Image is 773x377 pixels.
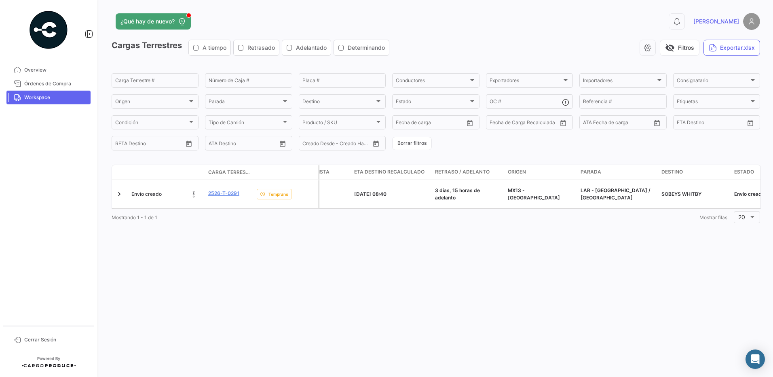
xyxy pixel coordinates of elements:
[370,138,382,150] button: Open calendar
[277,138,289,150] button: Open calendar
[581,168,601,176] span: Parada
[253,169,318,176] datatable-header-cell: Delay Status
[464,117,476,129] button: Open calendar
[396,100,468,106] span: Estado
[189,40,230,55] button: A tiempo
[120,17,175,25] span: ¿Qué hay de nuevo?
[208,169,250,176] span: Carga Terrestre #
[183,138,195,150] button: Open calendar
[115,100,188,106] span: Origen
[338,142,370,147] input: Creado Hasta
[131,191,162,198] span: Envío creado
[583,79,655,85] span: Importadores
[115,142,130,147] input: Desde
[203,44,226,52] span: A tiempo
[334,40,389,55] button: Determinando
[396,79,468,85] span: Conductores
[581,187,655,201] div: LAR - [GEOGRAPHIC_DATA] / [GEOGRAPHIC_DATA]
[677,100,749,106] span: Etiquetas
[613,121,646,127] input: ATA Hasta
[577,165,658,180] datatable-header-cell: Parada
[128,169,205,176] datatable-header-cell: Estado
[302,142,332,147] input: Creado Desde
[396,121,410,127] input: Desde
[693,17,739,25] span: [PERSON_NAME]
[135,142,168,147] input: Hasta
[703,40,760,56] button: Exportar.xlsx
[583,121,608,127] input: ATA Desde
[6,63,91,77] a: Overview
[268,191,288,197] span: Temprano
[744,117,756,129] button: Open calendar
[209,121,281,127] span: Tipo de Camión
[435,187,480,201] span: 3 días, 15 horas de adelanto
[282,40,331,55] button: Adelantado
[746,349,765,369] div: Abrir Intercom Messenger
[6,77,91,91] a: Órdenes de Compra
[699,214,727,220] span: Mostrar filas
[348,44,385,52] span: Determinando
[208,190,239,197] a: 2526-T-0291
[28,10,69,50] img: powered-by.png
[112,214,157,220] span: Mostrando 1 - 1 de 1
[661,191,701,197] span: SOBEYS WHITBY
[354,191,386,197] span: [DATE] 08:40
[490,121,504,127] input: Desde
[24,80,87,87] span: Órdenes de Compra
[416,121,448,127] input: Hasta
[677,79,749,85] span: Consignatario
[205,165,253,179] datatable-header-cell: Carga Terrestre #
[115,190,123,198] a: Expand/Collapse Row
[743,13,760,30] img: placeholder-user.png
[392,137,432,150] button: Borrar filtros
[112,40,392,56] h3: Cargas Terrestres
[115,121,188,127] span: Condición
[734,168,754,176] span: Estado
[116,13,191,30] button: ¿Qué hay de nuevo?
[24,66,87,74] span: Overview
[510,121,542,127] input: Hasta
[296,44,327,52] span: Adelantado
[302,121,375,127] span: Producto / SKU
[697,121,729,127] input: Hasta
[209,100,281,106] span: Parada
[665,43,675,53] span: visibility_off
[239,142,271,147] input: ATA Hasta
[432,165,505,180] datatable-header-cell: Retraso / Adelanto
[351,165,432,180] datatable-header-cell: ETA Destino Recalculado
[354,168,425,176] span: ETA Destino Recalculado
[247,44,275,52] span: Retrasado
[738,214,745,220] span: 20
[658,165,731,180] datatable-header-cell: Destino
[508,187,560,201] span: MX13 - Jocotepec
[435,168,490,176] span: Retraso / Adelanto
[651,117,663,129] button: Open calendar
[508,168,526,176] span: Origen
[209,142,233,147] input: ATA Desde
[24,336,87,343] span: Cerrar Sesión
[6,91,91,104] a: Workspace
[677,121,691,127] input: Desde
[661,168,683,176] span: Destino
[302,100,375,106] span: Destino
[660,40,699,56] button: visibility_offFiltros
[24,94,87,101] span: Workspace
[505,165,577,180] datatable-header-cell: Origen
[557,117,569,129] button: Open calendar
[234,40,279,55] button: Retrasado
[490,79,562,85] span: Exportadores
